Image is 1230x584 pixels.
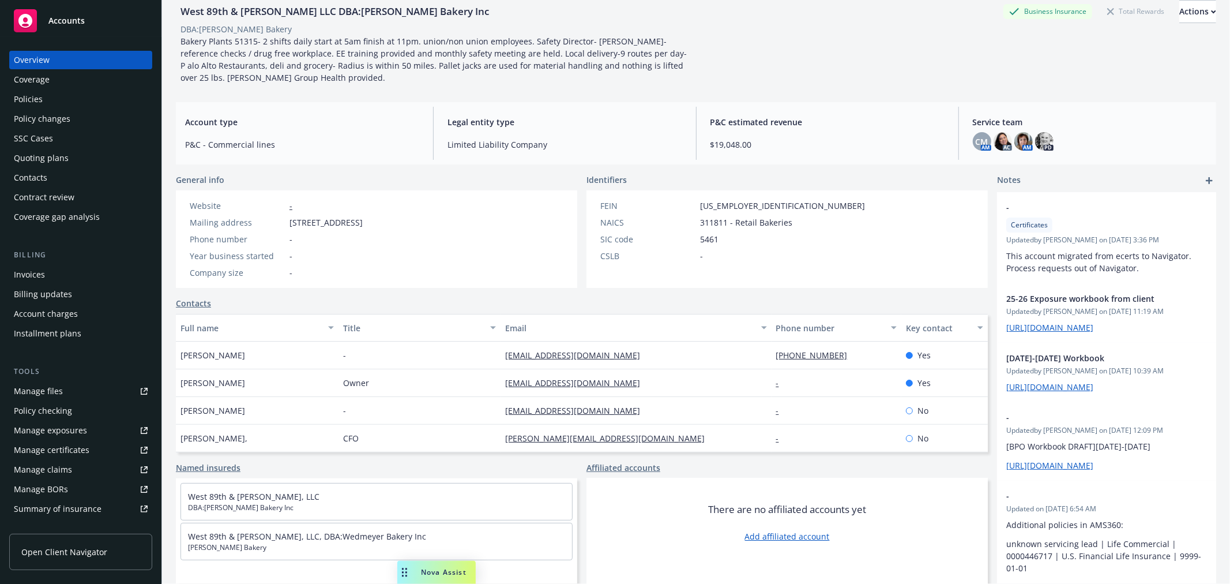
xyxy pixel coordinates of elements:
[176,4,494,19] div: West 89th & [PERSON_NAME] LLC DBA:[PERSON_NAME] Bakery Inc
[289,216,363,229] span: [STREET_ADDRESS]
[176,314,338,342] button: Full name
[1006,440,1207,452] p: [BPO Workbook DRAFT][DATE]-[DATE]
[289,233,292,245] span: -
[9,305,152,323] a: Account charges
[9,208,152,226] a: Coverage gap analysis
[14,70,50,89] div: Coverage
[180,405,245,417] span: [PERSON_NAME]
[14,149,69,167] div: Quoting plans
[289,250,292,262] span: -
[14,188,74,207] div: Contract review
[501,314,771,342] button: Email
[505,405,649,416] a: [EMAIL_ADDRESS][DOMAIN_NAME]
[190,216,285,229] div: Mailing address
[1179,1,1216,23] div: Actions
[1006,250,1194,274] span: This account migrated from ecerts to Navigator. Process requests out of Navigator.
[188,491,319,502] a: West 89th & [PERSON_NAME], LLC
[9,402,152,420] a: Policy checking
[343,322,484,334] div: Title
[14,285,72,304] div: Billing updates
[776,350,857,361] a: [PHONE_NUMBER]
[14,208,100,226] div: Coverage gap analysis
[9,5,152,37] a: Accounts
[776,405,788,416] a: -
[997,192,1216,283] div: -CertificatesUpdatedby [PERSON_NAME] on [DATE] 3:36 PMThis account migrated from ecerts to Naviga...
[190,267,285,279] div: Company size
[14,129,53,148] div: SSC Cases
[9,421,152,440] a: Manage exposures
[180,36,689,83] span: Bakery Plants 51315- 2 shifts daily start at 5am finish at 11pm. union/non union employees. Safet...
[180,322,321,334] div: Full name
[708,503,866,516] span: There are no affiliated accounts yet
[14,169,47,187] div: Contacts
[700,216,792,229] span: 311811 - Retail Bakeries
[338,314,501,342] button: Title
[1035,132,1054,151] img: photo
[505,433,714,444] a: [PERSON_NAME][EMAIL_ADDRESS][DOMAIN_NAME]
[14,90,43,108] div: Policies
[9,366,152,377] div: Tools
[1006,490,1177,502] span: -
[14,110,70,128] div: Policy changes
[48,16,85,25] span: Accounts
[14,51,50,69] div: Overview
[973,116,1207,128] span: Service team
[185,116,419,128] span: Account type
[9,480,152,499] a: Manage BORs
[1006,352,1177,364] span: [DATE]-[DATE] Workbook
[21,546,107,558] span: Open Client Navigator
[188,531,426,542] a: West 89th & [PERSON_NAME], LLC, DBA:Wedmeyer Bakery Inc
[710,138,945,151] span: $19,048.00
[1006,366,1207,376] span: Updated by [PERSON_NAME] on [DATE] 10:39 AM
[190,200,285,212] div: Website
[9,324,152,343] a: Installment plans
[586,462,660,474] a: Affiliated accounts
[997,174,1021,188] span: Notes
[9,188,152,207] a: Contract review
[1202,174,1216,188] a: add
[176,297,211,309] a: Contacts
[9,90,152,108] a: Policies
[447,138,682,151] span: Limited Liability Company
[976,136,988,148] span: CM
[343,405,346,417] span: -
[14,305,78,323] div: Account charges
[600,233,695,245] div: SIC code
[1006,411,1177,424] span: -
[917,349,931,361] span: Yes
[600,200,695,212] div: FEIN
[1101,4,1170,18] div: Total Rewards
[9,500,152,518] a: Summary of insurance
[1014,132,1033,151] img: photo
[343,349,346,361] span: -
[9,149,152,167] a: Quoting plans
[289,267,292,279] span: -
[1006,425,1207,436] span: Updated by [PERSON_NAME] on [DATE] 12:09 PM
[14,324,81,343] div: Installment plans
[700,200,865,212] span: [US_EMPLOYER_IDENTIFICATION_NUMBER]
[421,567,467,577] span: Nova Assist
[14,461,72,479] div: Manage claims
[917,405,928,417] span: No
[997,481,1216,583] div: -Updated on [DATE] 6:54 AMAdditional policies in AMS360:unknown servicing lead | Life Commercial ...
[14,265,45,284] div: Invoices
[586,174,627,186] span: Identifiers
[190,233,285,245] div: Phone number
[176,174,224,186] span: General info
[9,461,152,479] a: Manage claims
[505,322,754,334] div: Email
[9,265,152,284] a: Invoices
[600,216,695,229] div: NAICS
[901,314,988,342] button: Key contact
[1006,306,1207,317] span: Updated by [PERSON_NAME] on [DATE] 11:19 AM
[180,349,245,361] span: [PERSON_NAME]
[700,250,703,262] span: -
[14,480,68,499] div: Manage BORs
[180,23,292,35] div: DBA: [PERSON_NAME] Bakery
[917,377,931,389] span: Yes
[505,350,649,361] a: [EMAIL_ADDRESS][DOMAIN_NAME]
[1011,220,1048,230] span: Certificates
[772,314,901,342] button: Phone number
[397,561,476,584] button: Nova Assist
